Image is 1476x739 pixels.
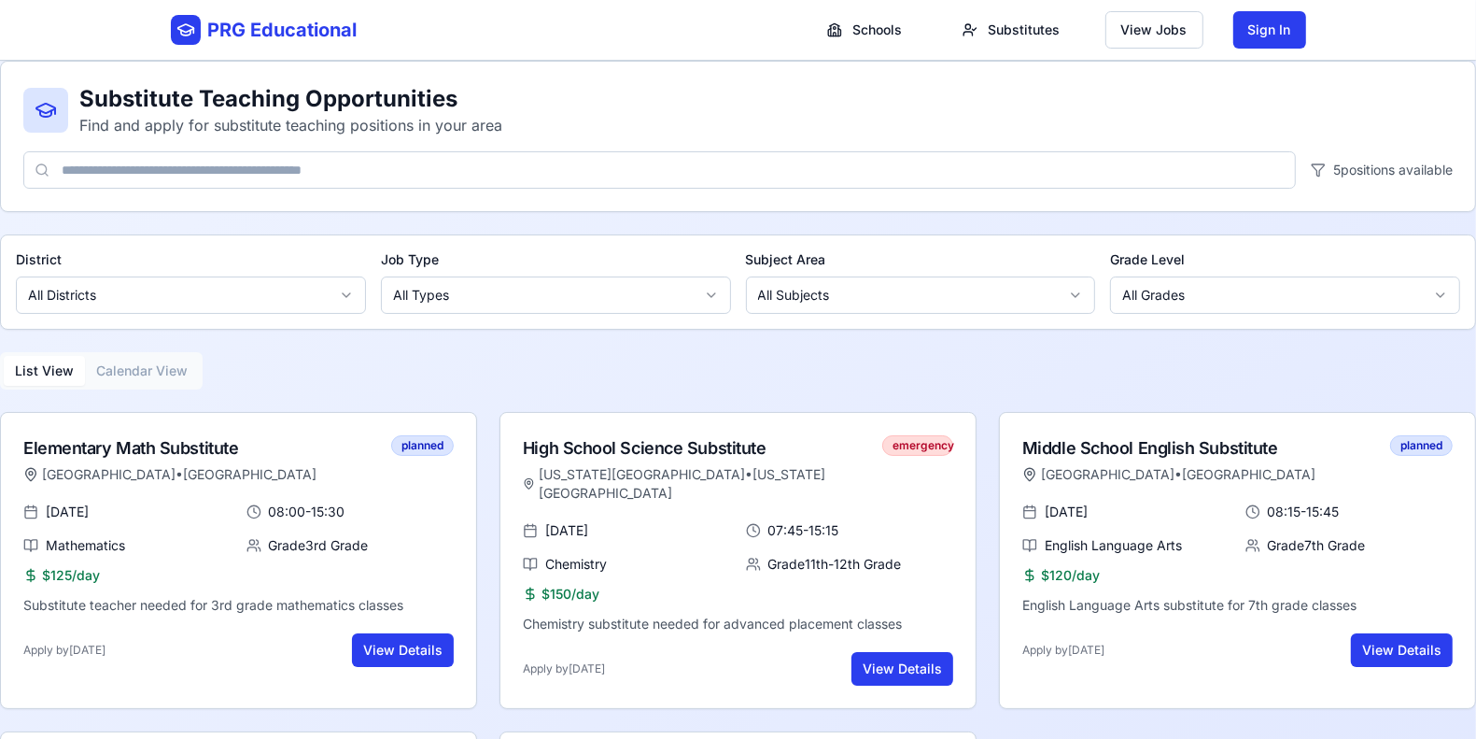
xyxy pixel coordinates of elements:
button: View Details [352,633,454,667]
span: [US_STATE][GEOGRAPHIC_DATA] • [US_STATE][GEOGRAPHIC_DATA] [539,465,882,503]
span: Substitutes [989,21,1061,39]
span: [DATE] [545,521,588,540]
span: Grade 7th Grade [1268,536,1366,555]
span: Schools [853,21,903,39]
button: View Details [851,652,953,686]
span: $125/day [42,566,100,585]
button: Calendar View [85,356,199,386]
div: Elementary Math Substitute [23,435,316,462]
button: Schools [812,11,918,49]
span: Chemistry [545,555,607,574]
button: View Jobs [1105,11,1203,49]
p: Find and apply for substitute teaching positions in your area [79,114,502,136]
span: [GEOGRAPHIC_DATA] • [GEOGRAPHIC_DATA] [1041,465,1315,484]
span: 5 positions available [1333,161,1453,179]
label: Grade Level [1110,250,1460,269]
span: Mathematics [46,536,125,555]
h1: Substitute Teaching Opportunities [79,84,502,114]
span: PRG Educational [208,17,358,43]
span: [GEOGRAPHIC_DATA] • [GEOGRAPHIC_DATA] [42,465,316,484]
span: [DATE] [1045,503,1088,521]
button: View Details [1351,633,1453,667]
div: planned [391,435,454,456]
div: Middle School English Substitute [1022,435,1315,462]
label: Subject Area [746,250,1096,269]
p: Chemistry substitute needed for advanced placement classes [523,615,953,633]
p: Substitute teacher needed for 3rd grade mathematics classes [23,596,454,615]
span: Apply by [DATE] [523,661,605,676]
button: Sign In [1233,11,1306,49]
div: emergency [882,435,953,456]
span: $150/day [541,585,599,604]
span: 08:00 - 15:30 [269,503,345,521]
span: 07:45 - 15:15 [768,521,839,540]
div: planned [1390,435,1453,456]
button: List View [4,356,85,386]
label: District [16,250,366,269]
p: English Language Arts substitute for 7th grade classes [1022,596,1453,615]
span: [DATE] [46,503,89,521]
span: $120/day [1041,566,1100,585]
span: 08:15 - 15:45 [1268,503,1340,521]
span: Apply by [DATE] [1022,643,1104,658]
span: English Language Arts [1045,536,1182,555]
button: Substitutes [948,11,1075,49]
span: Grade 11th-12th Grade [768,555,902,574]
label: Job Type [381,250,731,269]
span: Apply by [DATE] [23,643,105,658]
div: High School Science Substitute [523,435,882,462]
span: Grade 3rd Grade [269,536,369,555]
